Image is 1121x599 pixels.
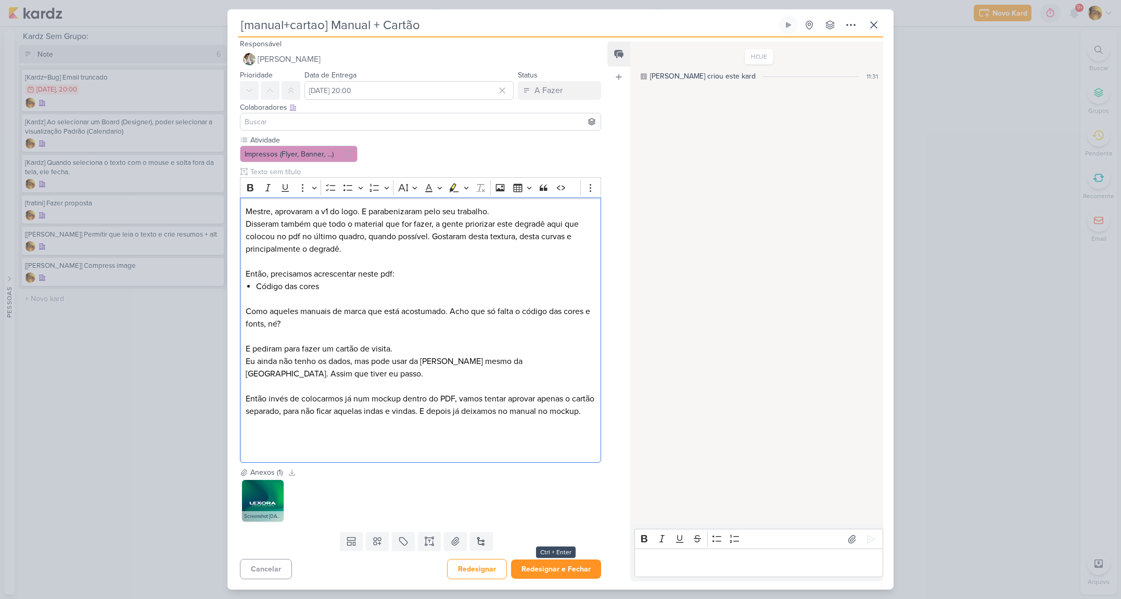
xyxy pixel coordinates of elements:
[246,218,595,255] p: Disseram também que todo o material que for fazer, a gente priorizar este degradê aqui que coloco...
[238,16,777,34] input: Kard Sem Título
[518,81,601,100] button: A Fazer
[240,71,273,80] label: Prioridade
[242,511,284,522] div: Screenshot [DATE] 11.32.08.png
[249,135,358,146] label: Atividade
[634,549,883,577] div: Editor editing area: main
[867,72,878,81] div: 11:31
[246,343,595,355] p: E pediram para fazer um cartão de visita.
[242,480,284,522] img: CozRVdqrnFffhkH6DAYilAJrDZWjzm-metaU2NyZWVuc2hvdCAyMDI1LTA5LTA5IGF0IDExLjMyLjA4LnBuZw==-.png
[240,40,282,48] label: Responsável
[256,280,595,293] li: Código das cores
[240,146,358,162] button: Impressos (Flyer, Banner, ...)
[304,71,356,80] label: Data de Entrega
[250,467,283,478] div: Anexos (1)
[240,559,292,579] button: Cancelar
[511,559,601,579] button: Redesignar e Fechar
[243,115,598,128] input: Buscar
[246,355,595,380] p: Eu ainda não tenho os dados, mas pode usar da [PERSON_NAME] mesmo da [GEOGRAPHIC_DATA]. Assim que...
[258,53,321,66] span: [PERSON_NAME]
[248,166,601,177] input: Texto sem título
[447,559,507,579] button: Redesignar
[534,84,563,97] div: A Fazer
[246,305,595,330] p: Como aqueles manuais de marca que está acostumado. Acho que só falta o código das cores e fonts, né?
[240,177,601,198] div: Editor toolbar
[304,81,514,100] input: Select a date
[240,50,601,69] button: [PERSON_NAME]
[246,205,595,218] p: Mestre, aprovaram a v1 do logo. E parabenizaram pelo seu trabalho.
[246,268,595,280] p: Então, precisamos acrescentar neste pdf:
[650,71,756,82] div: [PERSON_NAME] criou este kard
[518,71,538,80] label: Status
[240,102,601,113] div: Colaboradores
[784,21,793,29] div: Ligar relógio
[243,53,256,66] img: Raphael Simas
[536,546,576,558] div: Ctrl + Enter
[240,198,601,463] div: Editor editing area: main
[246,393,595,418] p: Então invés de colocarmos já num mockup dentro do PDF, vamos tentar aprovar apenas o cartão separ...
[634,529,883,549] div: Editor toolbar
